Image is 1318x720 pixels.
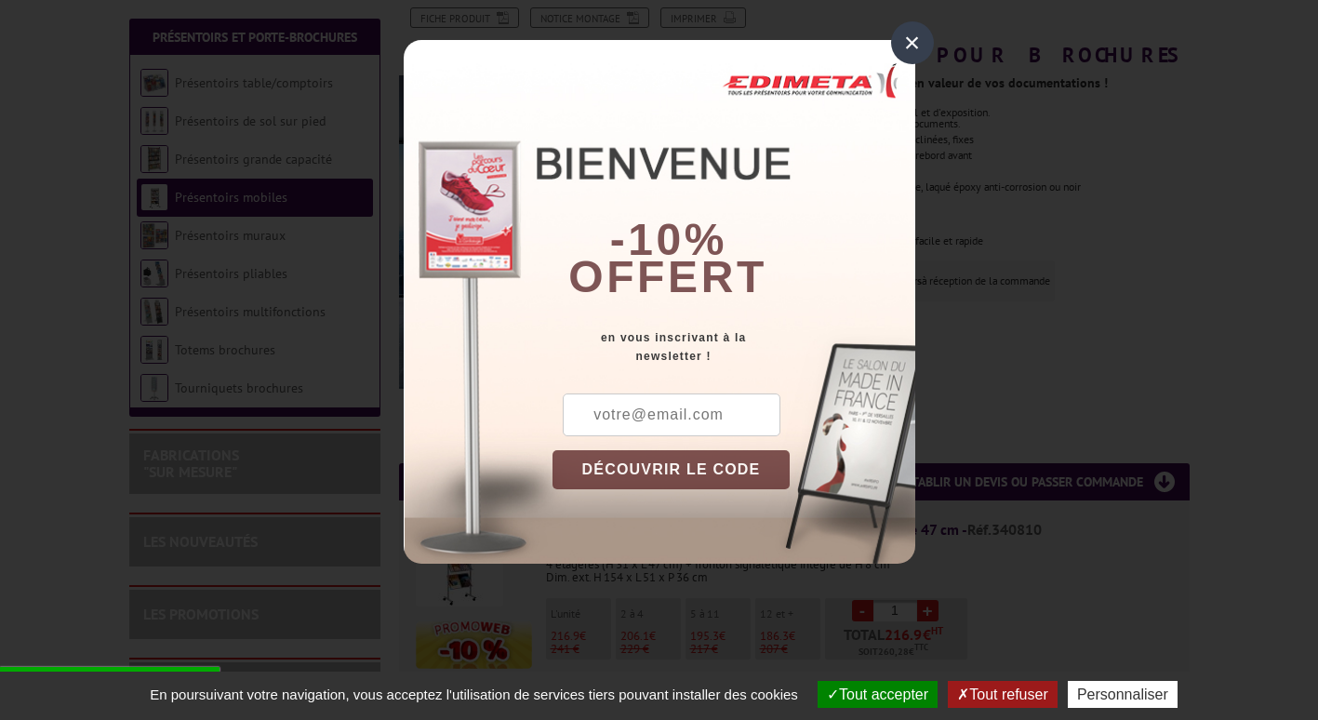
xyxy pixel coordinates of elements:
[568,252,767,301] font: offert
[552,450,791,489] button: DÉCOUVRIR LE CODE
[552,328,915,366] div: en vous inscrivant à la newsletter !
[818,681,938,708] button: Tout accepter
[610,215,727,264] b: -10%
[563,393,780,436] input: votre@email.com
[948,681,1057,708] button: Tout refuser
[891,21,934,64] div: ×
[1068,681,1178,708] button: Personnaliser (fenêtre modale)
[140,687,807,702] span: En poursuivant votre navigation, vous acceptez l'utilisation de services tiers pouvant installer ...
